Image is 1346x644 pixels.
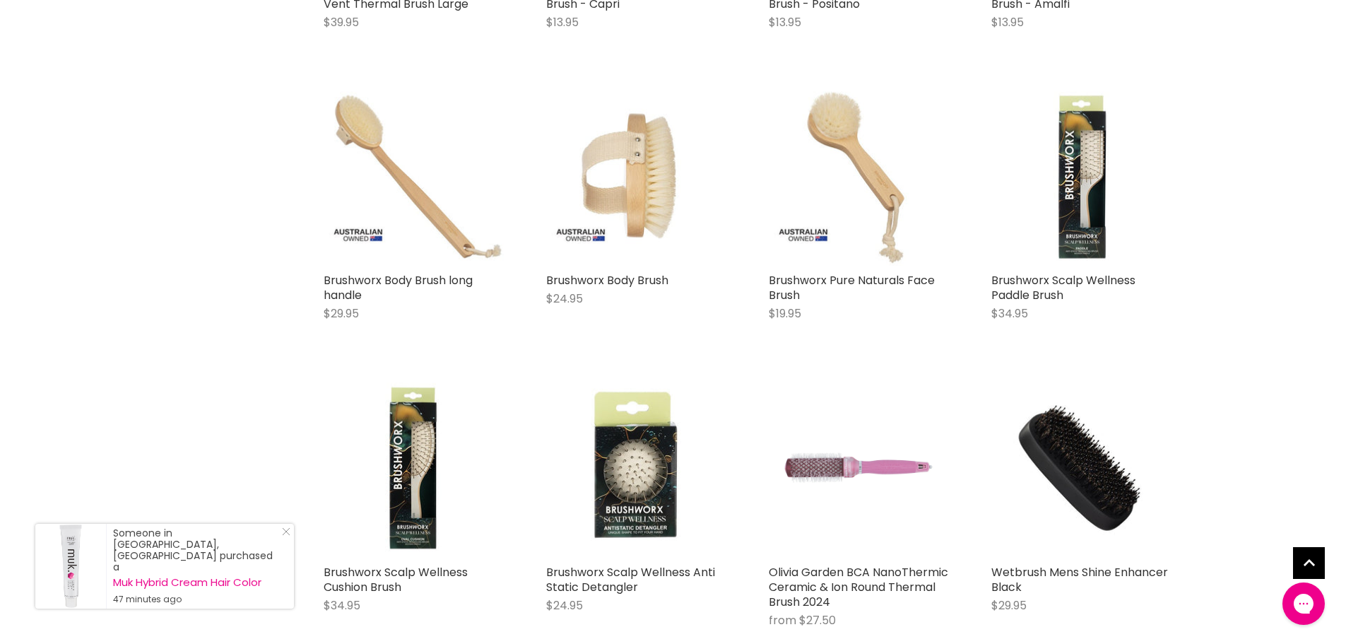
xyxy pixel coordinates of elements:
a: Visit product page [35,524,106,609]
span: $34.95 [324,597,360,614]
img: Brushworx Scalp Wellness Paddle Brush [991,86,1171,266]
img: Brushworx Body Brush [546,86,726,266]
img: Olivia Garden BCA NanoThermic Ceramic & Ion Round Thermal Brush 2024 [769,440,949,495]
a: Wetbrush Mens Shine Enhancer Black [991,564,1168,595]
img: Brushworx Scalp Wellness Anti Static Detangler [546,377,726,558]
span: $19.95 [769,305,801,322]
a: Muk Hybrid Cream Hair Color [113,577,280,588]
span: $27.50 [799,612,836,628]
svg: Close Icon [282,527,290,536]
span: $29.95 [324,305,359,322]
span: $39.95 [324,14,359,30]
img: Brushworx Pure Naturals Face Brush [769,86,949,266]
a: Brushworx Scalp Wellness Anti Static Detangler [546,564,715,595]
span: $29.95 [991,597,1027,614]
img: Wetbrush Mens Shine Enhancer Black [991,377,1171,558]
img: Brushworx Scalp Wellness Cushion Brush [324,377,504,558]
a: Olivia Garden BCA NanoThermic Ceramic & Ion Round Thermal Brush 2024 [769,377,949,558]
a: Brushworx Scalp Wellness Cushion Brush [324,564,468,595]
span: $13.95 [546,14,579,30]
span: $13.95 [769,14,801,30]
iframe: Gorgias live chat messenger [1275,578,1332,630]
a: Close Notification [276,527,290,541]
a: Brushworx Body Brush [546,272,668,288]
a: Olivia Garden BCA NanoThermic Ceramic & Ion Round Thermal Brush 2024 [769,564,948,610]
a: Brushworx Body Brush long handle [324,272,473,303]
span: $24.95 [546,597,583,614]
a: Brushworx Scalp Wellness Paddle Brush [991,272,1135,303]
span: $24.95 [546,291,583,307]
div: Someone in [GEOGRAPHIC_DATA], [GEOGRAPHIC_DATA] purchased a [113,527,280,605]
small: 47 minutes ago [113,594,280,605]
a: Brushworx Pure Naturals Face Brush [769,272,935,303]
img: Brushworx Body Brush long handle [324,86,504,266]
span: $13.95 [991,14,1024,30]
span: $34.95 [991,305,1028,322]
span: from [769,612,796,628]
